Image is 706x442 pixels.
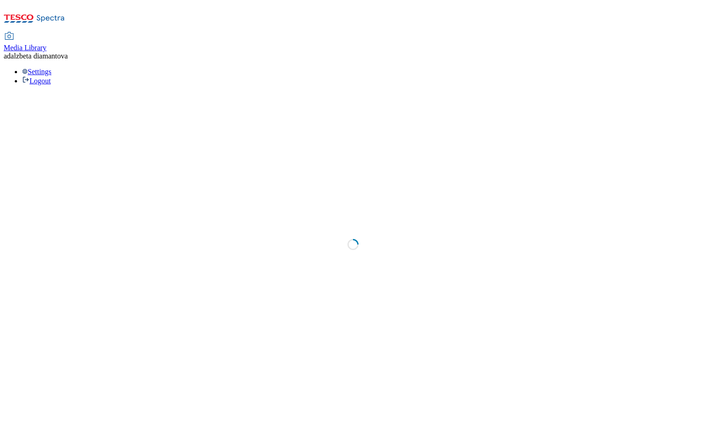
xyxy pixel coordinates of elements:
span: alzbeta diamantova [11,52,68,60]
span: Media Library [4,44,47,52]
a: Logout [22,77,51,85]
span: ad [4,52,11,60]
a: Settings [22,68,52,76]
a: Media Library [4,33,47,52]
